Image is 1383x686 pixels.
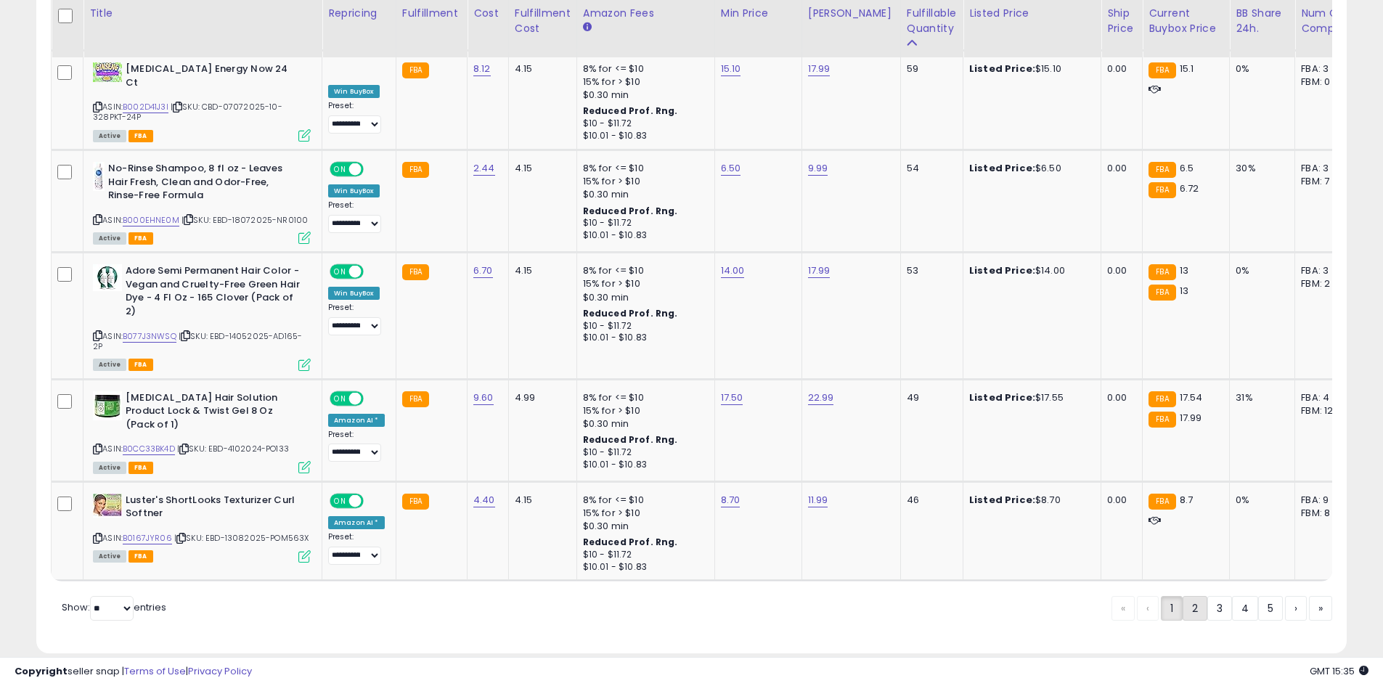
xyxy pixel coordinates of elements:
span: 13 [1180,284,1188,298]
span: » [1318,601,1323,616]
div: $15.10 [969,62,1090,75]
div: Num of Comp. [1301,6,1354,36]
a: 9.60 [473,391,494,405]
div: Preset: [328,430,385,462]
b: Listed Price: [969,62,1035,75]
a: 4 [1232,596,1258,621]
div: $8.70 [969,494,1090,507]
div: Min Price [721,6,796,21]
div: $0.30 min [583,188,703,201]
div: Amazon AI * [328,414,385,427]
div: ASIN: [93,494,311,561]
div: FBM: 2 [1301,277,1349,290]
a: 1 [1161,596,1183,621]
div: 8% for <= $10 [583,264,703,277]
span: All listings currently available for purchase on Amazon [93,359,126,371]
img: 51v1KY+an+L._SL40_.jpg [93,494,122,518]
span: FBA [128,359,153,371]
div: 4.15 [515,264,566,277]
small: FBA [402,494,429,510]
div: $10 - $11.72 [583,320,703,332]
a: 6.70 [473,264,493,278]
b: Adore Semi Permanent Hair Color - Vegan and Cruelty-Free Green Hair Dye - 4 Fl Oz - 165 Clover (P... [126,264,302,322]
div: Preset: [328,200,385,233]
span: OFF [362,392,385,404]
a: B000EHNE0M [123,214,179,226]
div: seller snap | | [15,665,252,679]
a: 15.10 [721,62,741,76]
a: 6.50 [721,161,741,176]
a: 17.99 [808,264,831,278]
a: Privacy Policy [188,664,252,678]
span: ON [331,266,349,278]
span: FBA [128,232,153,245]
div: FBM: 7 [1301,175,1349,188]
a: 5 [1258,596,1283,621]
strong: Copyright [15,664,68,678]
span: All listings currently available for purchase on Amazon [93,550,126,563]
a: 17.99 [808,62,831,76]
div: $10 - $11.72 [583,118,703,130]
div: Preset: [328,532,385,565]
a: B002D41J3I [123,101,168,113]
span: All listings currently available for purchase on Amazon [93,462,126,474]
div: ASIN: [93,391,311,472]
small: FBA [1149,264,1175,280]
div: 53 [907,264,952,277]
div: $10 - $11.72 [583,446,703,459]
b: Listed Price: [969,161,1035,175]
div: Current Buybox Price [1149,6,1223,36]
div: Title [89,6,316,21]
div: Listed Price [969,6,1095,21]
div: 4.15 [515,62,566,75]
a: B077J3NWSQ [123,330,176,343]
span: FBA [128,462,153,474]
div: 15% for > $10 [583,507,703,520]
div: 30% [1236,162,1284,175]
a: 4.40 [473,493,495,507]
small: FBA [402,264,429,280]
a: 14.00 [721,264,745,278]
div: $10 - $11.72 [583,549,703,561]
div: 8% for <= $10 [583,494,703,507]
b: [MEDICAL_DATA] Energy Now 24 Ct [126,62,302,93]
a: B0CC33BK4D [123,443,175,455]
img: 41ZJrMehekL._SL40_.jpg [93,391,122,420]
small: FBA [1149,494,1175,510]
div: 0.00 [1107,264,1131,277]
div: 0.00 [1107,391,1131,404]
b: Listed Price: [969,391,1035,404]
b: Reduced Prof. Rng. [583,205,678,217]
div: 0.00 [1107,62,1131,75]
div: ASIN: [93,62,311,140]
b: Listed Price: [969,493,1035,507]
img: 41N1Bee3uZL._SL40_.jpg [93,264,122,291]
div: 4.99 [515,391,566,404]
div: $0.30 min [583,291,703,304]
div: Preset: [328,101,385,134]
span: 2025-09-10 15:35 GMT [1310,664,1368,678]
b: No-Rinse Shampoo, 8 fl oz - Leaves Hair Fresh, Clean and Odor-Free, Rinse-Free Formula [108,162,285,206]
div: Win BuyBox [328,287,380,300]
a: 17.50 [721,391,743,405]
a: 8.12 [473,62,491,76]
div: 15% for > $10 [583,75,703,89]
div: $10.01 - $10.83 [583,229,703,242]
div: $10 - $11.72 [583,217,703,229]
span: | SKU: EBD-13082025-POM563X [174,532,309,544]
div: Fulfillment [402,6,461,21]
a: 22.99 [808,391,834,405]
img: 41cpVcqhDXL._SL40_.jpg [93,162,105,191]
div: ASIN: [93,162,311,242]
a: 2 [1183,596,1207,621]
div: 15% for > $10 [583,404,703,417]
div: BB Share 24h. [1236,6,1289,36]
small: FBA [1149,162,1175,178]
div: FBM: 12 [1301,404,1349,417]
div: 4.15 [515,494,566,507]
div: ASIN: [93,264,311,369]
div: 8% for <= $10 [583,62,703,75]
div: Ship Price [1107,6,1136,36]
div: Win BuyBox [328,85,380,98]
a: B0167JYR06 [123,532,172,544]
